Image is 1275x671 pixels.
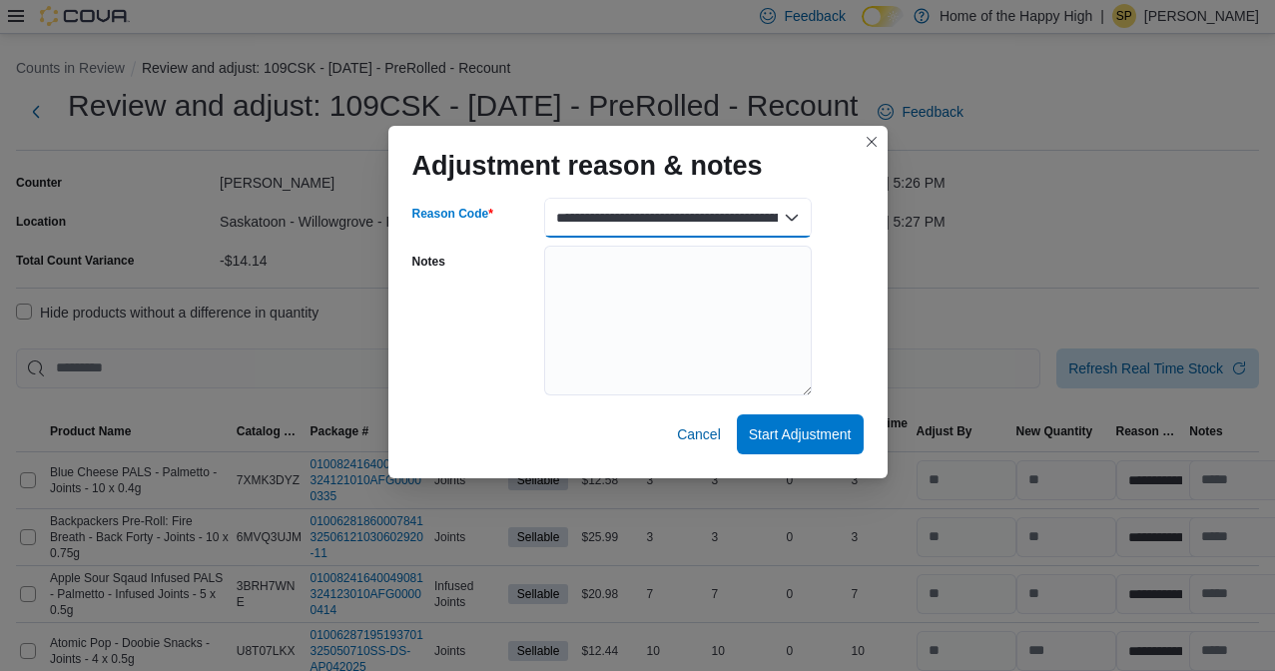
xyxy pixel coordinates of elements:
h1: Adjustment reason & notes [412,150,763,182]
label: Reason Code [412,206,493,222]
button: Closes this modal window [860,130,884,154]
button: Start Adjustment [737,414,864,454]
span: Start Adjustment [749,424,852,444]
span: Cancel [677,424,721,444]
button: Cancel [669,414,729,454]
label: Notes [412,254,445,270]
